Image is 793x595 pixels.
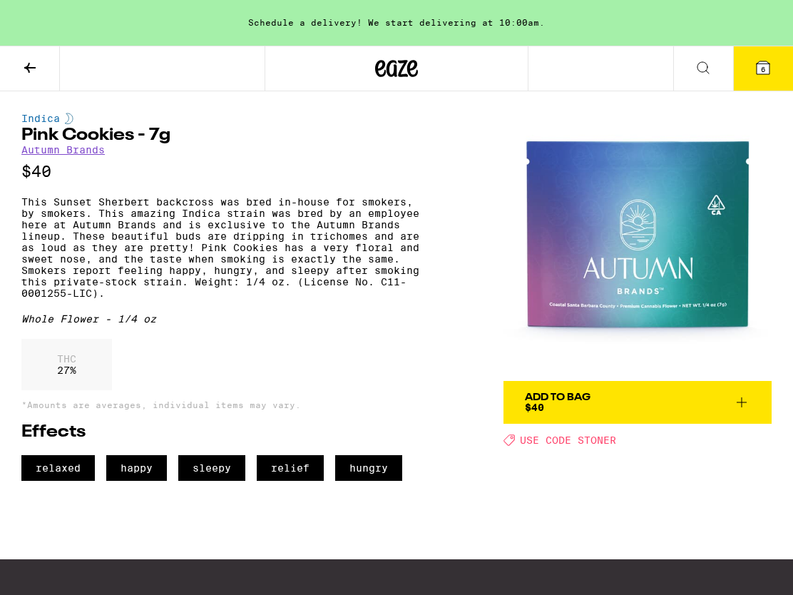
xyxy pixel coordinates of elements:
[21,113,432,124] div: Indica
[65,113,73,124] img: indicaColor.svg
[21,144,105,156] a: Autumn Brands
[106,455,167,481] span: happy
[525,392,590,402] div: Add To Bag
[503,113,772,381] img: Autumn Brands - Pink Cookies - 7g
[21,127,432,144] h1: Pink Cookies - 7g
[57,353,76,365] p: THC
[178,455,245,481] span: sleepy
[761,65,765,73] span: 6
[503,381,772,424] button: Add To Bag$40
[21,424,432,441] h2: Effects
[21,313,432,325] div: Whole Flower - 1/4 oz
[520,434,616,446] span: USE CODE STONER
[21,196,432,299] p: This Sunset Sherbert backcross was bred in-house for smokers, by smokers. This amazing Indica str...
[525,402,544,413] span: $40
[733,46,793,91] button: 6
[21,400,432,410] p: *Amounts are averages, individual items may vary.
[21,163,432,180] p: $40
[21,339,112,390] div: 27 %
[335,455,402,481] span: hungry
[257,455,324,481] span: relief
[21,455,95,481] span: relaxed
